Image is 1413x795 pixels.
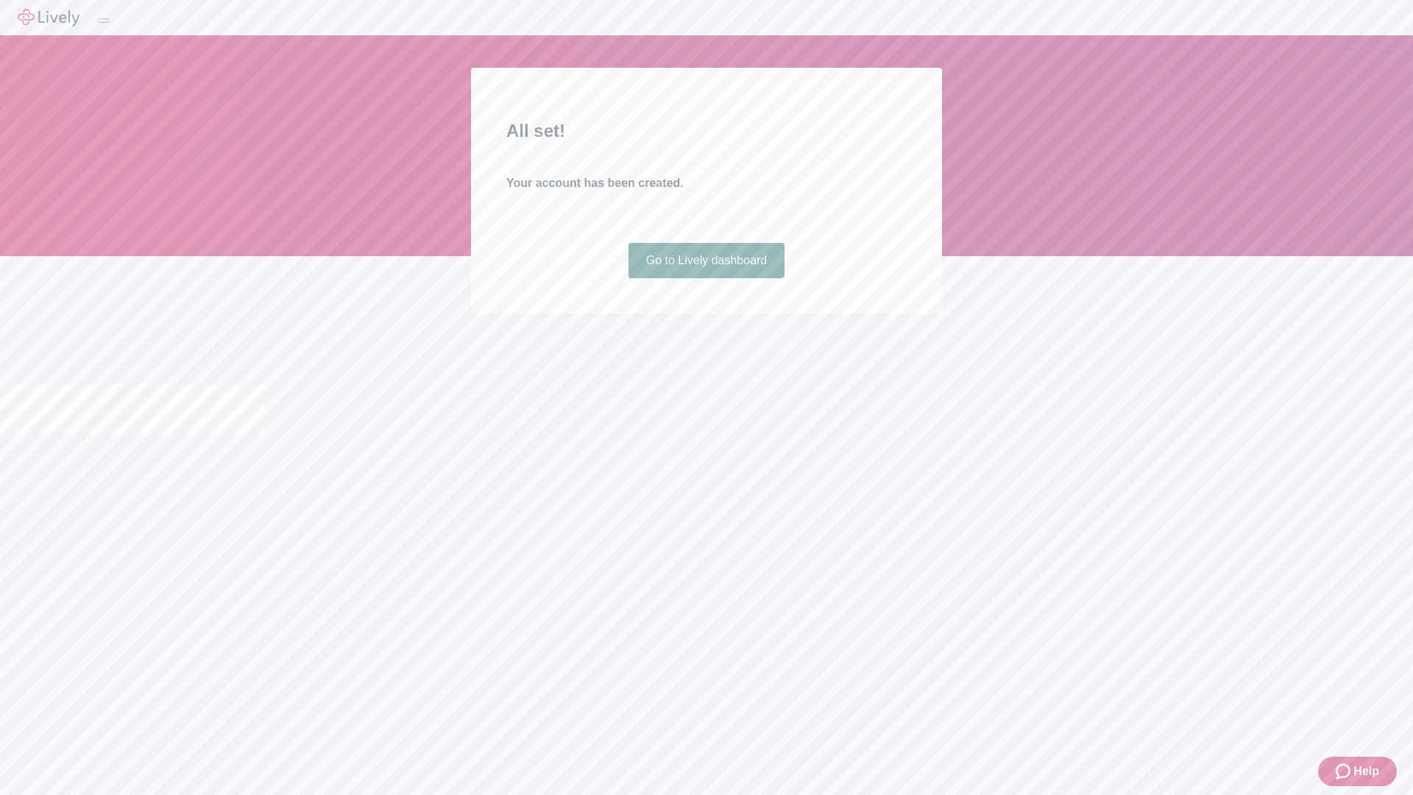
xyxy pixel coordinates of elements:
[506,118,907,144] h2: All set!
[628,243,785,278] a: Go to Lively dashboard
[97,18,109,23] button: Log out
[1353,763,1379,780] span: Help
[506,174,907,192] h4: Your account has been created.
[1318,757,1397,786] button: Zendesk support iconHelp
[1336,763,1353,780] svg: Zendesk support icon
[18,9,79,26] img: Lively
